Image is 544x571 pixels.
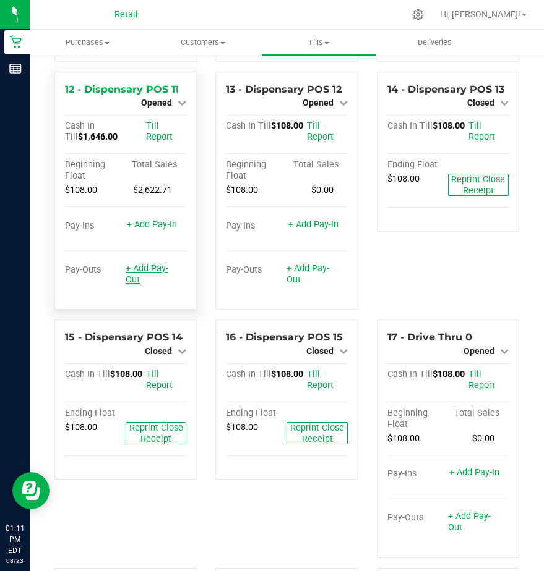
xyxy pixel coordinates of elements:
[448,174,509,196] button: Reprint Close Receipt
[65,159,126,182] div: Beginning Float
[449,467,499,478] a: + Add Pay-In
[78,132,118,142] span: $1,646.00
[65,221,126,232] div: Pay-Ins
[9,62,22,75] inline-svg: Reports
[146,369,173,391] a: Till Report
[440,9,520,19] span: Hi, [PERSON_NAME]!
[467,98,494,108] span: Closed
[226,331,343,343] span: 16 - Dispensary POS 15
[468,121,495,142] a: Till Report
[126,159,186,171] div: Total Sales
[145,30,261,56] a: Customers
[226,221,287,232] div: Pay-Ins
[226,422,258,433] span: $108.00
[387,121,433,131] span: Cash In Till
[262,37,376,48] span: Tills
[387,159,448,171] div: Ending Float
[129,423,183,444] span: Reprint Close Receipt
[226,264,287,276] div: Pay-Outs
[472,433,494,444] span: $0.00
[307,369,334,391] a: Till Report
[387,512,448,523] div: Pay-Outs
[433,121,465,131] span: $108.00
[311,185,334,195] span: $0.00
[9,36,22,48] inline-svg: Retail
[226,83,342,95] span: 13 - Dispensary POS 12
[65,121,95,142] span: Cash In Till
[271,369,303,379] span: $108.00
[451,174,505,196] span: Reprint Close Receipt
[226,159,287,182] div: Beginning Float
[114,9,138,20] span: Retail
[433,369,465,379] span: $108.00
[65,185,97,195] span: $108.00
[387,174,420,184] span: $108.00
[65,408,126,419] div: Ending Float
[65,422,97,433] span: $108.00
[12,472,50,509] iframe: Resource center
[65,369,110,379] span: Cash In Till
[464,346,494,356] span: Opened
[387,433,420,444] span: $108.00
[288,219,339,230] a: + Add Pay-In
[387,408,448,430] div: Beginning Float
[65,83,179,95] span: 12 - Dispensary POS 11
[126,263,168,285] a: + Add Pay-Out
[65,331,183,343] span: 15 - Dispensary POS 14
[65,264,126,276] div: Pay-Outs
[145,346,172,356] span: Closed
[306,346,334,356] span: Closed
[30,37,145,48] span: Purchases
[290,423,344,444] span: Reprint Close Receipt
[401,37,468,48] span: Deliveries
[387,331,472,343] span: 17 - Drive Thru 0
[377,30,493,56] a: Deliveries
[307,121,334,142] a: Till Report
[287,159,347,171] div: Total Sales
[287,422,347,444] button: Reprint Close Receipt
[226,121,271,131] span: Cash In Till
[448,511,491,533] a: + Add Pay-Out
[387,369,433,379] span: Cash In Till
[226,369,271,379] span: Cash In Till
[387,83,504,95] span: 14 - Dispensary POS 13
[110,369,142,379] span: $108.00
[6,556,24,565] p: 08/23
[146,37,261,48] span: Customers
[126,422,186,444] button: Reprint Close Receipt
[127,219,177,230] a: + Add Pay-In
[410,9,426,20] div: Manage settings
[468,369,495,391] a: Till Report
[133,185,172,195] span: $2,622.71
[261,30,377,56] a: Tills
[6,523,24,556] p: 01:11 PM EDT
[287,263,329,285] a: + Add Pay-Out
[271,121,303,131] span: $108.00
[141,98,172,108] span: Opened
[226,408,287,419] div: Ending Float
[146,121,173,142] a: Till Report
[30,30,145,56] a: Purchases
[226,185,258,195] span: $108.00
[303,98,334,108] span: Opened
[387,468,448,480] div: Pay-Ins
[448,408,509,419] div: Total Sales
